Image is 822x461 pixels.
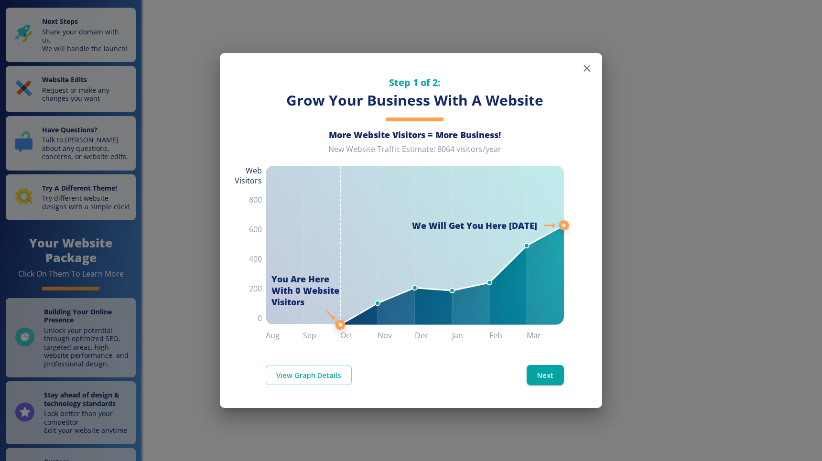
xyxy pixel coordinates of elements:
[266,76,564,89] h5: Step 1 of 2:
[266,329,303,342] h6: Aug
[266,365,352,385] a: View Graph Details
[303,329,340,342] h6: Sep
[340,329,378,342] h6: Oct
[378,329,415,342] h6: Nov
[527,365,564,385] button: Next
[266,144,564,162] div: New Website Traffic Estimate: 8064 visitors/year
[266,91,564,110] h3: Grow Your Business With A Website
[527,329,564,342] h6: Mar
[452,329,489,342] h6: Jan
[489,329,527,342] h6: Feb
[266,129,564,140] h6: More Website Visitors = More Business!
[415,329,452,342] h6: Dec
